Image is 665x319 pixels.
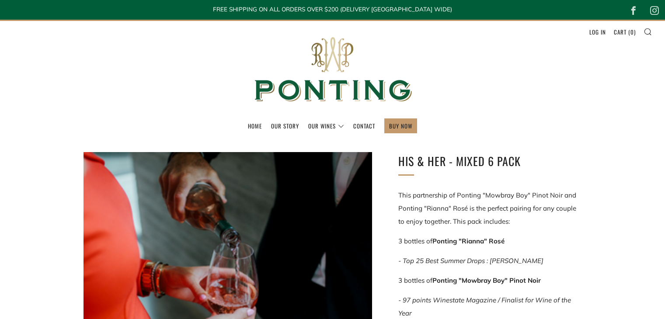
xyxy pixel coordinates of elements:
[389,119,412,133] a: BUY NOW
[614,25,636,39] a: Cart (0)
[398,257,543,265] em: - Top 25 Best Summer Drops : [PERSON_NAME]
[398,276,541,284] span: 3 bottles of
[308,119,344,133] a: Our Wines
[398,296,571,317] em: - 97 points Winestate Magazine / Finalist for Wine of the Year
[432,237,505,245] strong: Ponting "Rianna" Rosé
[248,119,262,133] a: Home
[589,25,606,39] a: Log in
[630,28,634,36] span: 0
[353,119,375,133] a: Contact
[271,119,299,133] a: Our Story
[432,276,541,284] strong: Ponting "Mowbray Boy" Pinot Noir
[245,21,420,118] img: Ponting Wines
[398,235,582,248] p: 3 bottles of
[398,152,582,170] h1: His & Her - Mixed 6 Pack
[398,189,582,228] p: This partnership of Ponting "Mowbray Boy" Pinot Noir and Ponting "Rianna" Rosé is the perfect pai...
